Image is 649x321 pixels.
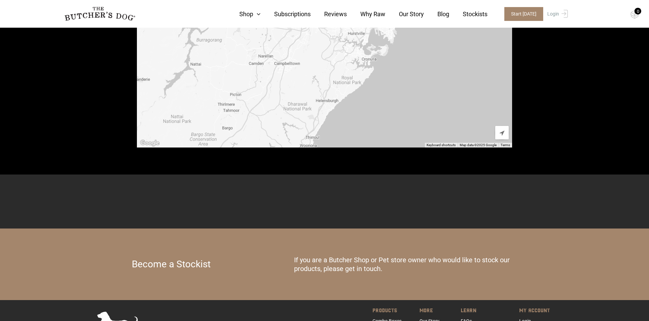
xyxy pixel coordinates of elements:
span:  [500,130,504,136]
a: Our Story [385,9,424,19]
div: 0 [634,8,641,15]
a: Open this area in Google Maps (opens a new window) [139,139,161,148]
span: MY ACCOUNT [519,306,550,316]
a: Shop [226,9,261,19]
span: MORE [419,306,443,316]
p: If you are a Butcher Shop or Pet store owner who would like to stock our products, please get in ... [294,256,517,273]
a: Login [546,7,568,21]
img: Google [139,139,161,148]
a: Why Raw [347,9,385,19]
a: Subscriptions [261,9,311,19]
a: Reviews [311,9,347,19]
a: Start [DATE] [498,7,546,21]
a: Terms [501,143,510,147]
span: Map data ©2025 Google [460,143,497,147]
span: Start [DATE] [504,7,543,21]
a: Blog [424,9,449,19]
span: LEARN [461,306,501,316]
span: PRODUCTS [372,306,402,316]
h3: Become a Stockist [132,260,211,269]
img: TBD_Cart-Empty.png [630,10,639,19]
button: Keyboard shortcuts [427,143,456,148]
a: Stockists [449,9,487,19]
